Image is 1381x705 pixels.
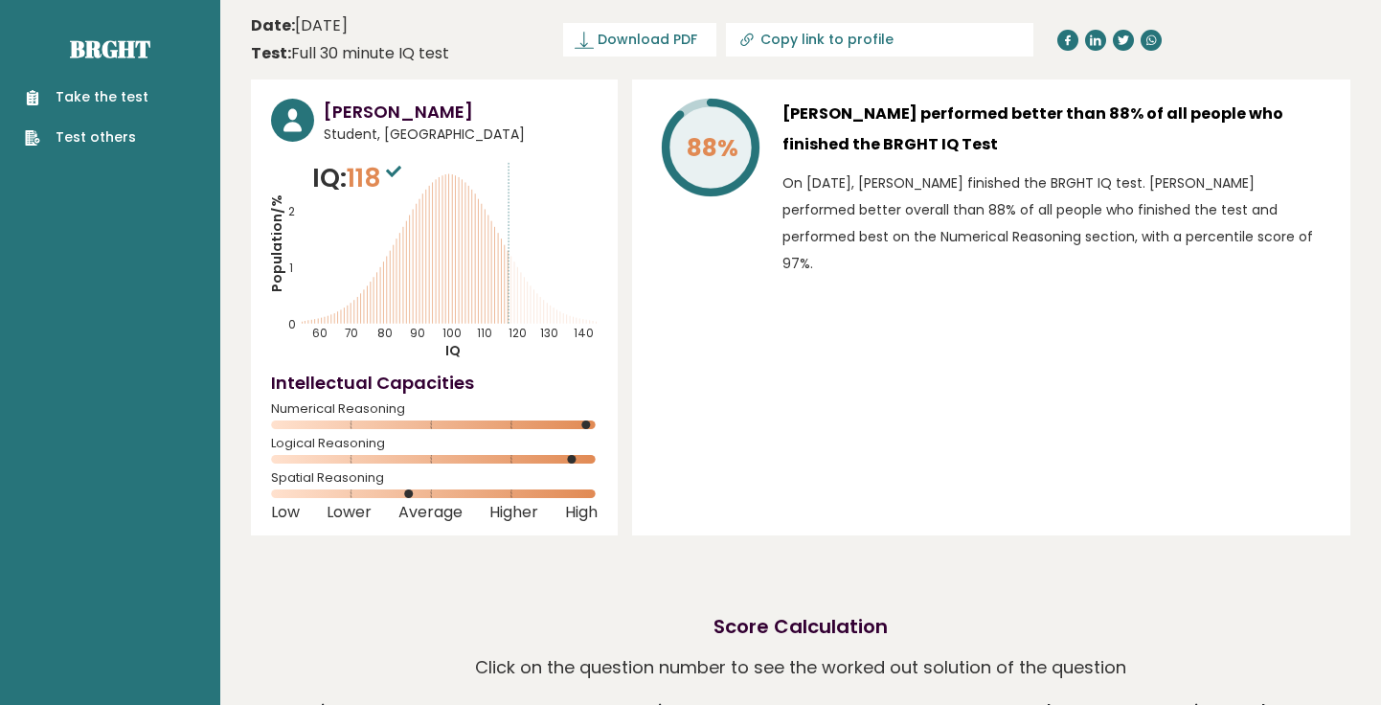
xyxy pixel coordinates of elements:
[312,159,406,197] p: IQ:
[25,127,148,148] a: Test others
[288,318,296,333] tspan: 0
[713,612,888,641] h2: Score Calculation
[251,14,348,37] time: [DATE]
[398,509,463,516] span: Average
[271,474,598,482] span: Spatial Reasoning
[445,341,461,360] tspan: IQ
[25,87,148,107] a: Take the test
[540,326,558,341] tspan: 130
[378,326,394,341] tspan: 80
[251,14,295,36] b: Date:
[289,261,293,276] tspan: 1
[312,326,328,341] tspan: 60
[782,170,1330,277] p: On [DATE], [PERSON_NAME] finished the BRGHT IQ test. [PERSON_NAME] performed better overall than ...
[324,99,598,125] h3: [PERSON_NAME]
[345,326,358,341] tspan: 70
[509,326,527,341] tspan: 120
[598,30,697,50] span: Download PDF
[686,131,737,165] tspan: 88%
[271,405,598,413] span: Numerical Reasoning
[563,23,716,57] a: Download PDF
[267,194,286,292] tspan: Population/%
[565,509,598,516] span: High
[271,370,598,396] h4: Intellectual Capacities
[410,326,425,341] tspan: 90
[70,34,150,64] a: Brght
[489,509,538,516] span: Higher
[443,326,463,341] tspan: 100
[324,125,598,145] span: Student, [GEOGRAPHIC_DATA]
[782,99,1330,160] h3: [PERSON_NAME] performed better than 88% of all people who finished the BRGHT IQ Test
[574,326,594,341] tspan: 140
[347,160,406,195] span: 118
[271,509,300,516] span: Low
[251,42,449,65] div: Full 30 minute IQ test
[271,440,598,447] span: Logical Reasoning
[288,204,295,219] tspan: 2
[251,42,291,64] b: Test:
[477,326,492,341] tspan: 110
[327,509,372,516] span: Lower
[475,650,1126,685] p: Click on the question number to see the worked out solution of the question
